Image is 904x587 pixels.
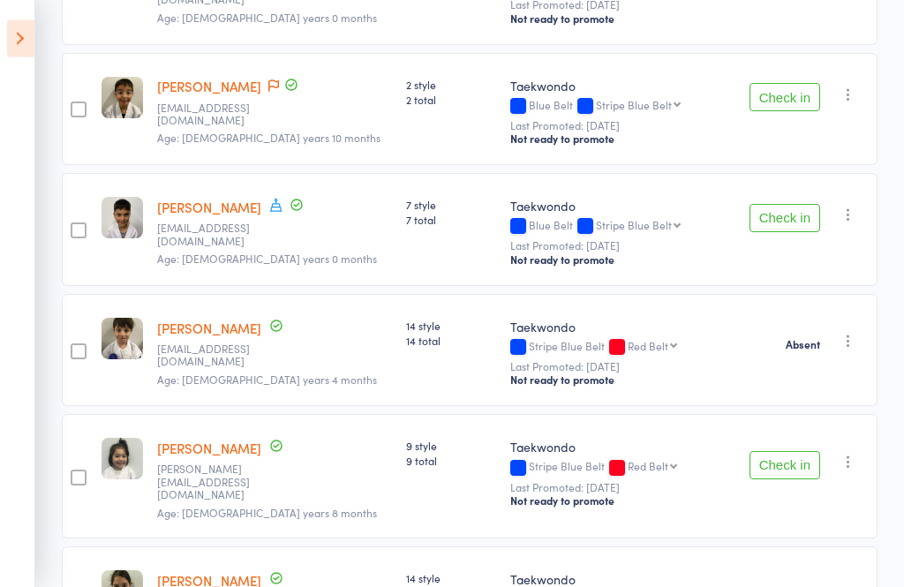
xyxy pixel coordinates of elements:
[102,78,143,119] img: image1715927351.png
[157,78,261,96] a: [PERSON_NAME]
[510,132,728,147] div: Not ready to promote
[750,84,820,112] button: Check in
[510,361,728,373] small: Last Promoted: [DATE]
[510,253,728,267] div: Not ready to promote
[510,439,728,456] div: Taekwondo
[510,494,728,508] div: Not ready to promote
[406,454,496,469] span: 9 total
[750,452,820,480] button: Check in
[750,205,820,233] button: Check in
[157,343,272,369] small: Yowanat77@gmail.com
[157,11,377,26] span: Age: [DEMOGRAPHIC_DATA] years 0 months
[510,373,728,388] div: Not ready to promote
[157,102,272,128] small: Dubyosorio@gmail.com
[510,120,728,132] small: Last Promoted: [DATE]
[510,341,728,356] div: Stripe Blue Belt
[786,338,820,352] strong: Absent
[157,506,377,521] span: Age: [DEMOGRAPHIC_DATA] years 8 months
[157,252,377,267] span: Age: [DEMOGRAPHIC_DATA] years 0 months
[510,198,728,215] div: Taekwondo
[510,100,728,115] div: Blue Belt
[157,463,272,501] small: Natalia-yako@hotmail.com
[596,220,672,231] div: Stripe Blue Belt
[510,220,728,235] div: Blue Belt
[157,131,380,146] span: Age: [DEMOGRAPHIC_DATA] years 10 months
[510,482,728,494] small: Last Promoted: [DATE]
[510,240,728,252] small: Last Promoted: [DATE]
[510,461,728,476] div: Stripe Blue Belt
[510,78,728,95] div: Taekwondo
[157,320,261,338] a: [PERSON_NAME]
[406,334,496,349] span: 14 total
[102,319,143,360] img: image1696568199.png
[628,461,668,472] div: Red Belt
[102,198,143,239] img: image1716535153.png
[406,319,496,334] span: 14 style
[157,222,272,248] small: Dubyosorio@gmail.com
[157,199,261,217] a: [PERSON_NAME]
[510,319,728,336] div: Taekwondo
[406,93,496,108] span: 2 total
[406,439,496,454] span: 9 style
[406,198,496,213] span: 7 style
[102,439,143,480] img: image1621031483.png
[406,213,496,228] span: 7 total
[510,12,728,26] div: Not ready to promote
[406,571,496,586] span: 14 style
[157,440,261,458] a: [PERSON_NAME]
[157,373,377,388] span: Age: [DEMOGRAPHIC_DATA] years 4 months
[628,341,668,352] div: Red Belt
[596,100,672,111] div: Stripe Blue Belt
[406,78,496,93] span: 2 style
